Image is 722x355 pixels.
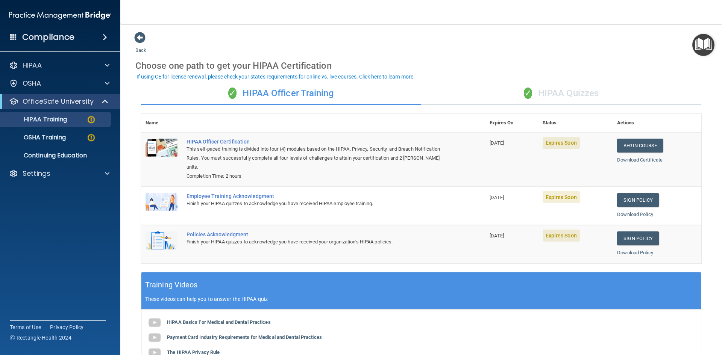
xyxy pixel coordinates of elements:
div: HIPAA Officer Training [141,82,421,105]
a: HIPAA [9,61,109,70]
div: If using CE for license renewal, please check your state's requirements for online vs. live cours... [137,74,415,79]
div: Completion Time: 2 hours [187,172,447,181]
a: Terms of Use [10,323,41,331]
a: Download Policy [617,250,653,255]
b: The HIPAA Privacy Rule [167,349,220,355]
div: HIPAA Quizzes [421,82,701,105]
img: gray_youtube_icon.38fcd6cc.png [147,330,162,345]
span: Expires Soon [543,137,580,149]
img: warning-circle.0cc9ac19.png [86,115,96,124]
p: Continuing Education [5,152,108,159]
div: This self-paced training is divided into four (4) modules based on the HIPAA, Privacy, Security, ... [187,145,447,172]
span: ✓ [228,88,237,99]
p: HIPAA [23,61,42,70]
span: Expires Soon [543,191,580,203]
span: Ⓒ Rectangle Health 2024 [10,334,71,341]
span: [DATE] [490,233,504,239]
span: [DATE] [490,195,504,200]
b: HIPAA Basics For Medical and Dental Practices [167,319,271,325]
a: Download Certificate [617,157,663,163]
p: HIPAA Training [5,116,67,123]
a: Back [135,38,146,53]
a: Sign Policy [617,231,659,245]
a: Privacy Policy [50,323,84,331]
th: Name [141,114,182,132]
div: Policies Acknowledgment [187,231,447,237]
a: OfficeSafe University [9,97,109,106]
button: Open Resource Center [692,34,714,56]
div: Choose one path to get your HIPAA Certification [135,55,707,77]
a: Begin Course [617,139,663,153]
span: ✓ [524,88,532,99]
a: Settings [9,169,109,178]
img: gray_youtube_icon.38fcd6cc.png [147,315,162,330]
a: Sign Policy [617,193,659,207]
h4: Compliance [22,32,74,42]
span: [DATE] [490,140,504,146]
a: OSHA [9,79,109,88]
p: Settings [23,169,50,178]
p: OfficeSafe University [23,97,94,106]
img: warning-circle.0cc9ac19.png [86,133,96,142]
div: Finish your HIPAA quizzes to acknowledge you have received your organization’s HIPAA policies. [187,237,447,246]
img: PMB logo [9,8,111,23]
div: Finish your HIPAA quizzes to acknowledge you have received HIPAA employee training. [187,199,447,208]
th: Expires On [485,114,538,132]
div: Employee Training Acknowledgment [187,193,447,199]
th: Actions [613,114,701,132]
p: OSHA Training [5,134,66,141]
span: Expires Soon [543,230,580,242]
a: HIPAA Officer Certification [187,139,447,145]
a: Download Policy [617,211,653,217]
b: Payment Card Industry Requirements for Medical and Dental Practices [167,334,322,340]
p: These videos can help you to answer the HIPAA quiz [145,296,697,302]
h5: Training Videos [145,278,198,292]
p: OSHA [23,79,41,88]
th: Status [538,114,613,132]
button: If using CE for license renewal, please check your state's requirements for online vs. live cours... [135,73,416,80]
